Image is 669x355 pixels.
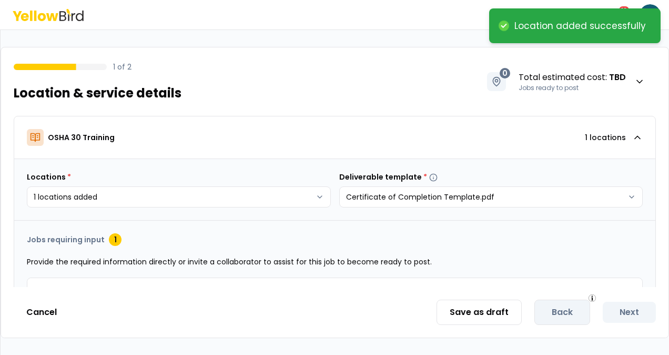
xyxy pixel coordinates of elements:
[27,172,71,182] label: Locations
[640,4,661,25] span: DM
[27,257,643,267] p: Provide the required information directly or invite a collaborator to assist for this job to beco...
[109,233,121,246] div: 1
[27,186,331,208] button: 1 locations added
[346,192,494,202] span: Certificate of Completion Template.pdf
[585,132,626,143] p: 1 locations
[27,278,642,325] button: [STREET_ADDRESS][PERSON_NAME]Invite collaborator
[339,186,643,208] button: Certificate of Completion Template.pdf
[519,71,626,84] span: Total estimated cost :
[113,62,131,72] p: 1 of 2
[34,192,97,202] span: 1 locations added
[437,300,522,325] button: Save as draft
[609,71,626,83] strong: TBD
[500,68,510,78] span: 0
[618,5,630,15] div: 12
[14,116,655,159] button: OSHA 30 Training1 locations
[514,20,646,32] div: Location added successfully
[14,85,181,102] h1: Location & service details
[27,234,105,245] h3: Jobs requiring input
[14,302,69,323] button: Cancel
[48,132,115,143] p: OSHA 30 Training
[519,84,579,92] span: Jobs ready to post
[339,172,438,182] label: Deliverable template
[476,60,656,103] button: 0Total estimated cost: TBDJobs ready to post
[610,4,631,25] button: 12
